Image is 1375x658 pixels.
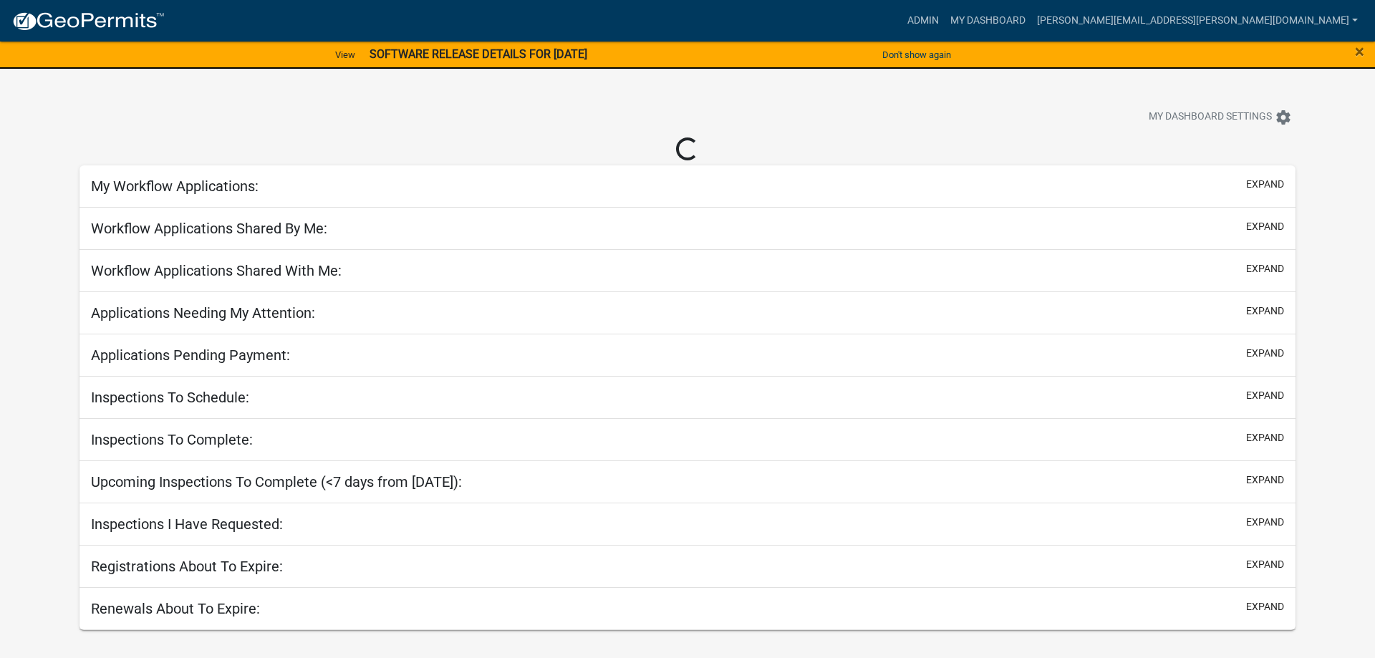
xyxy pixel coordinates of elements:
span: My Dashboard Settings [1149,109,1272,126]
h5: Inspections To Schedule: [91,389,249,406]
button: expand [1246,219,1284,234]
button: expand [1246,599,1284,614]
h5: My Workflow Applications: [91,178,259,195]
button: expand [1246,261,1284,276]
button: expand [1246,177,1284,192]
h5: Inspections To Complete: [91,431,253,448]
button: expand [1246,388,1284,403]
h5: Workflow Applications Shared By Me: [91,220,327,237]
h5: Workflow Applications Shared With Me: [91,262,342,279]
button: expand [1246,473,1284,488]
button: expand [1246,430,1284,445]
a: [PERSON_NAME][EMAIL_ADDRESS][PERSON_NAME][DOMAIN_NAME] [1031,7,1364,34]
h5: Applications Pending Payment: [91,347,290,364]
button: expand [1246,304,1284,319]
h5: Registrations About To Expire: [91,558,283,575]
h5: Upcoming Inspections To Complete (<7 days from [DATE]): [91,473,462,490]
strong: SOFTWARE RELEASE DETAILS FOR [DATE] [370,47,587,61]
button: Close [1355,43,1364,60]
h5: Applications Needing My Attention: [91,304,315,321]
h5: Renewals About To Expire: [91,600,260,617]
a: Admin [902,7,945,34]
button: expand [1246,557,1284,572]
button: expand [1246,515,1284,530]
a: View [329,43,361,67]
h5: Inspections I Have Requested: [91,516,283,533]
a: My Dashboard [945,7,1031,34]
button: My Dashboard Settingssettings [1137,103,1303,131]
button: Don't show again [877,43,957,67]
i: settings [1275,109,1292,126]
span: × [1355,42,1364,62]
button: expand [1246,346,1284,361]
